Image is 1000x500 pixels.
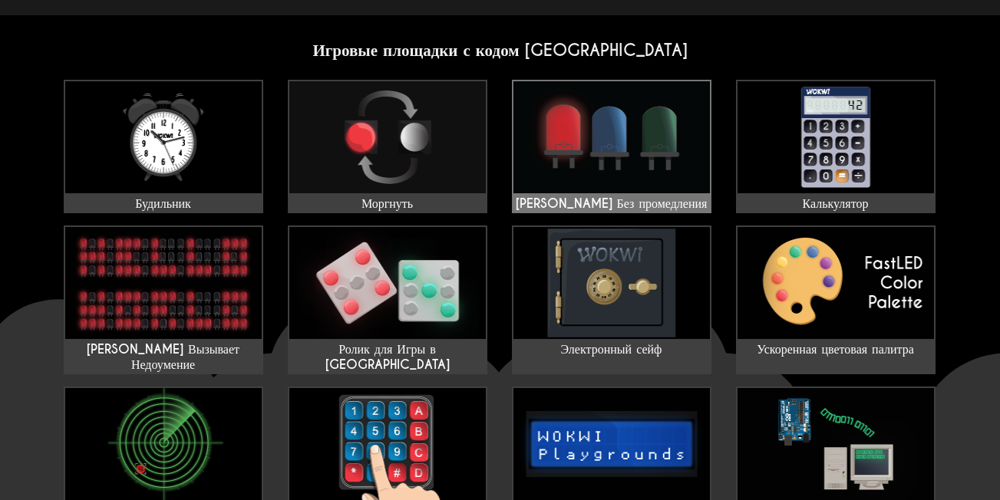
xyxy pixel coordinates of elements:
[288,80,487,213] a: Моргнуть
[65,388,262,500] img: Сканер I2C
[803,196,869,212] ya-tr-span: Калькулятор
[513,81,710,193] img: Мигайте Без промедления
[561,341,662,357] ya-tr-span: Электронный сейф
[512,80,711,213] a: [PERSON_NAME] Без промедления
[738,388,934,500] img: Последовательный Монитор
[65,227,262,339] img: Чарли Вызывает Недоумение
[738,81,934,193] img: Калькулятор
[65,81,262,193] img: Будильник
[288,225,487,374] a: Ролик для Игры в [GEOGRAPHIC_DATA]
[289,81,486,193] img: Моргнуть
[361,196,413,212] ya-tr-span: Моргнуть
[64,80,263,213] a: Будильник
[736,225,936,374] a: Ускоренная цветовая палитра
[513,388,710,500] img: Детская площадка LCD1602
[736,80,936,213] a: Калькулятор
[512,225,711,374] a: Электронный сейф
[135,196,191,212] ya-tr-span: Будильник
[738,227,934,339] img: Ускоренная цветовая палитра
[289,227,486,339] img: Ролик для Игры в Кости
[289,388,486,500] img: Клавиатура
[64,225,263,374] a: [PERSON_NAME] Вызывает Недоумение
[87,341,239,373] ya-tr-span: [PERSON_NAME] Вызывает Недоумение
[325,341,450,373] ya-tr-span: Ролик для Игры в [GEOGRAPHIC_DATA]
[513,227,710,339] img: Электронный сейф
[757,341,914,357] ya-tr-span: Ускоренная цветовая палитра
[516,196,708,212] ya-tr-span: [PERSON_NAME] Без промедления
[312,40,687,61] ya-tr-span: Игровые площадки с кодом [GEOGRAPHIC_DATA]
